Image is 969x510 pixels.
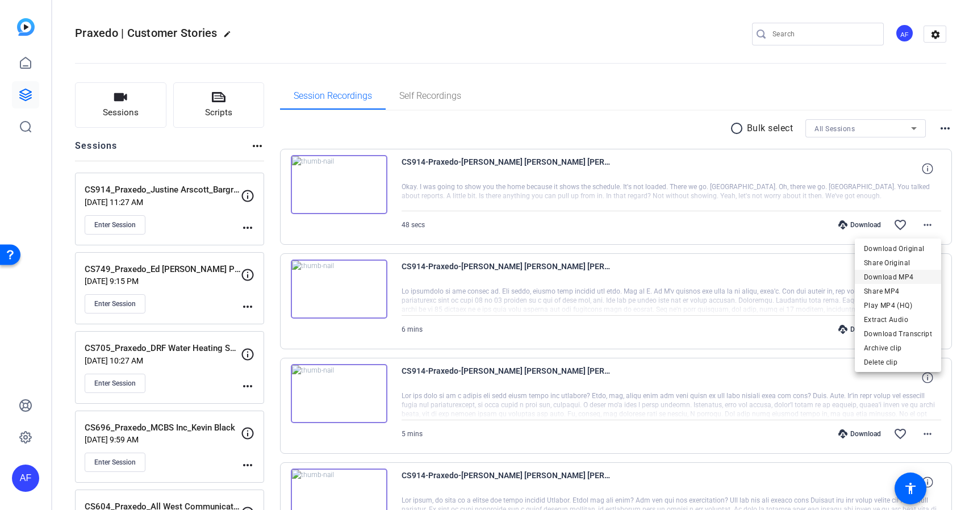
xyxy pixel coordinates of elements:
[864,256,932,270] span: Share Original
[864,356,932,369] span: Delete clip
[864,313,932,327] span: Extract Audio
[864,285,932,298] span: Share MP4
[864,299,932,312] span: Play MP4 (HQ)
[864,327,932,341] span: Download Transcript
[864,242,932,256] span: Download Original
[864,270,932,284] span: Download MP4
[864,341,932,355] span: Archive clip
